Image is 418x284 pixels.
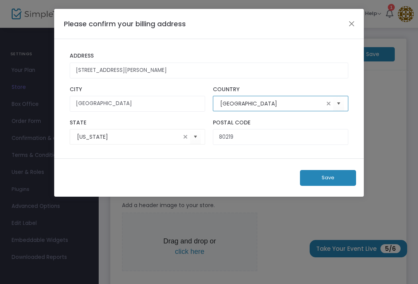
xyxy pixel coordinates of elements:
button: Select [333,96,344,112]
input: Select Country [220,100,324,108]
h4: Please confirm your billing address [64,19,186,29]
button: Close [347,19,357,29]
button: Select [190,129,201,145]
input: Postal Code [213,129,348,145]
span: clear [324,99,333,108]
span: clear [181,132,190,141]
input: Billing Address [70,63,348,78]
label: Address [70,53,348,60]
label: Country [213,86,348,93]
label: Postal Code [213,119,348,126]
input: City [70,96,205,112]
label: City [70,86,205,93]
label: State [70,119,205,126]
input: Select State [77,133,181,141]
button: Save [300,170,356,186]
